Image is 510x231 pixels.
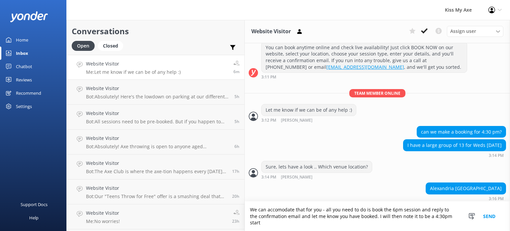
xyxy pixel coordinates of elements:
[67,155,244,179] a: Website VisitorBot:The Axe Club is where the axe-tion happens every [DATE] and [DATE] night at 6:...
[98,41,123,51] div: Closed
[67,55,244,80] a: Website VisitorMe:Let me know if we can be of any help :)6m
[417,126,506,138] div: can we make a booking for 4:30 pm?
[86,119,229,125] p: Bot: All sessions need to be pre-booked. But if you happen to walk in and there's a lane free, yo...
[426,196,506,201] div: Oct 03 2025 03:16pm (UTC +10:00) Australia/Sydney
[403,140,506,151] div: I have a large group of 13 for Weds [DATE]
[67,179,244,204] a: Website VisitorBot:Our "Teens Throw for Free" offer is a smashing deal that usually runs every sc...
[86,160,227,167] h4: Website Visitor
[86,110,229,117] h4: Website Visitor
[326,64,404,70] a: [EMAIL_ADDRESS][DOMAIN_NAME]
[86,209,120,217] h4: Website Visitor
[251,27,291,36] h3: Website Visitor
[261,174,372,179] div: Oct 03 2025 03:14pm (UTC +10:00) Australia/Sydney
[16,33,28,47] div: Home
[232,193,239,199] span: Oct 02 2025 06:25pm (UTC +10:00) Australia/Sydney
[86,184,227,192] h4: Website Visitor
[86,60,181,67] h4: Website Visitor
[72,41,95,51] div: Open
[232,169,239,174] span: Oct 02 2025 09:57pm (UTC +10:00) Australia/Sydney
[262,42,467,72] div: You can book anytime online and check live availability! Just click BOOK NOW on our website, sele...
[16,100,32,113] div: Settings
[262,104,356,116] div: Let me know if we can be of any help :)
[72,25,239,38] h2: Conversations
[261,74,467,79] div: Oct 03 2025 03:11pm (UTC +10:00) Australia/Sydney
[86,69,181,75] p: Me: Let me know if we can be of any help :)
[245,201,510,231] textarea: We can accomodate that for you - all you need to do is book the 6pm session and reply to the conf...
[16,73,32,86] div: Reviews
[67,105,244,130] a: Website VisitorBot:All sessions need to be pre-booked. But if you happen to walk in and there's a...
[86,169,227,174] p: Bot: The Axe Club is where the axe-tion happens every [DATE] and [DATE] night at 6:30pm at our [G...
[232,218,239,224] span: Oct 02 2025 04:17pm (UTC +10:00) Australia/Sydney
[16,86,41,100] div: Recommend
[261,175,276,179] strong: 3:14 PM
[86,193,227,199] p: Bot: Our "Teens Throw for Free" offer is a smashing deal that usually runs every school holidays....
[447,26,503,37] div: Assign User
[233,69,239,74] span: Oct 03 2025 03:12pm (UTC +10:00) Australia/Sydney
[489,197,504,201] strong: 3:16 PM
[86,85,229,92] h4: Website Visitor
[234,144,239,149] span: Oct 03 2025 09:16am (UTC +10:00) Australia/Sydney
[234,119,239,124] span: Oct 03 2025 09:19am (UTC +10:00) Australia/Sydney
[234,94,239,99] span: Oct 03 2025 09:34am (UTC +10:00) Australia/Sydney
[281,175,312,179] span: [PERSON_NAME]
[29,211,39,224] div: Help
[261,75,276,79] strong: 3:11 PM
[67,204,244,229] a: Website VisitorMe:No worries!23h
[86,94,229,100] p: Bot: Absolutely! Here's the lowdown on parking at our different locations: - [GEOGRAPHIC_DATA]: W...
[86,218,120,224] p: Me: No worries!
[426,183,506,194] div: Alexandria [GEOGRAPHIC_DATA]
[67,80,244,105] a: Website VisitorBot:Absolutely! Here's the lowdown on parking at our different locations: - [GEOGR...
[98,42,127,49] a: Closed
[16,60,32,73] div: Chatbot
[349,89,405,97] span: Team member online
[403,153,506,158] div: Oct 03 2025 03:14pm (UTC +10:00) Australia/Sydney
[450,28,476,35] span: Assign user
[16,47,28,60] div: Inbox
[21,198,47,211] div: Support Docs
[10,11,48,22] img: yonder-white-logo.png
[281,118,312,123] span: [PERSON_NAME]
[489,154,504,158] strong: 3:14 PM
[261,118,276,123] strong: 3:12 PM
[86,144,229,150] p: Bot: Absolutely! Axe throwing is open to anyone aged [DEMOGRAPHIC_DATA] and over. [PERSON_NAME] a...
[477,201,502,231] button: Send
[261,118,356,123] div: Oct 03 2025 03:12pm (UTC +10:00) Australia/Sydney
[67,130,244,155] a: Website VisitorBot:Absolutely! Axe throwing is open to anyone aged [DEMOGRAPHIC_DATA] and over. [...
[262,161,372,173] div: Sure, lets have a look .. Which venue location?
[86,135,229,142] h4: Website Visitor
[72,42,98,49] a: Open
